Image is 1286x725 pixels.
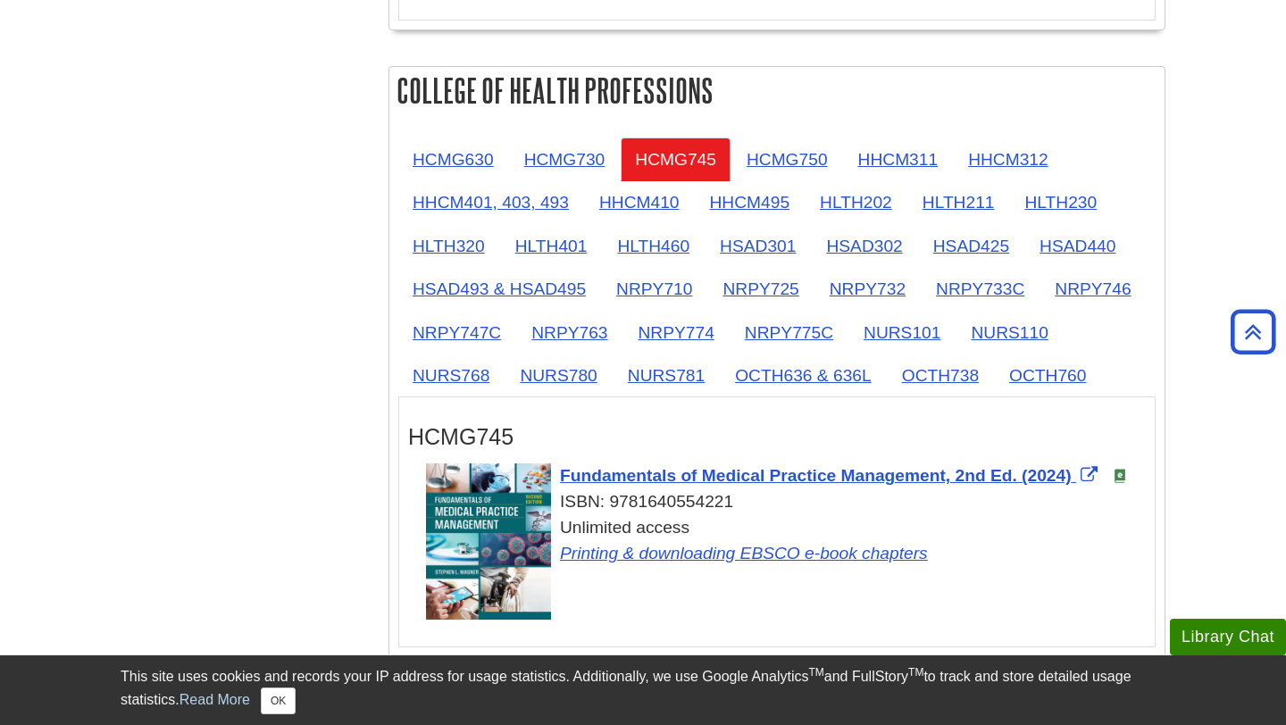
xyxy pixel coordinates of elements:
[560,466,1102,485] a: Link opens in new window
[922,267,1039,311] a: NRPY733C
[624,311,729,354] a: NRPY774
[888,354,993,397] a: OCTH738
[919,224,1023,268] a: HSAD425
[849,311,955,354] a: NURS101
[408,424,1146,450] h3: HCMG745
[908,180,1009,224] a: HLTH211
[180,692,250,707] a: Read More
[614,354,719,397] a: NURS781
[844,137,953,181] a: HHCM311
[398,180,583,224] a: HHCM401, 403, 493
[398,311,515,354] a: NRPY747C
[721,354,886,397] a: OCTH636 & 636L
[560,466,1072,485] span: Fundamentals of Medical Practice Management, 2nd Ed. (2024)
[1040,267,1145,311] a: NRPY746
[261,687,296,714] button: Close
[806,180,906,224] a: HLTH202
[908,666,923,679] sup: TM
[389,67,1165,114] h2: College of Health Professions
[1170,619,1286,655] button: Library Chat
[696,180,805,224] a: HHCM495
[995,354,1100,397] a: OCTH760
[510,137,620,181] a: HCMG730
[560,544,928,562] a: Link opens in new window
[731,311,848,354] a: NRPY775C
[426,515,1146,567] div: Unlimited access
[956,311,1062,354] a: NURS110
[1224,320,1282,344] a: Back to Top
[398,137,508,181] a: HCMG630
[603,224,704,268] a: HLTH460
[505,354,611,397] a: NURS780
[398,354,504,397] a: NURS768
[815,267,920,311] a: NRPY732
[1113,469,1127,483] img: e-Book
[621,137,731,181] a: HCMG745
[398,267,600,311] a: HSAD493 & HSAD495
[426,489,1146,515] div: ISBN: 9781640554221
[602,267,706,311] a: NRPY710
[501,224,602,268] a: HLTH401
[517,311,622,354] a: NRPY763
[121,666,1165,714] div: This site uses cookies and records your IP address for usage statistics. Additionally, we use Goo...
[954,137,1063,181] a: HHCM312
[398,224,499,268] a: HLTH320
[1010,180,1111,224] a: HLTH230
[732,137,842,181] a: HCMG750
[708,267,813,311] a: NRPY725
[808,666,823,679] sup: TM
[426,463,551,620] img: Cover Art
[585,180,694,224] a: HHCM410
[706,224,810,268] a: HSAD301
[1025,224,1130,268] a: HSAD440
[812,224,916,268] a: HSAD302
